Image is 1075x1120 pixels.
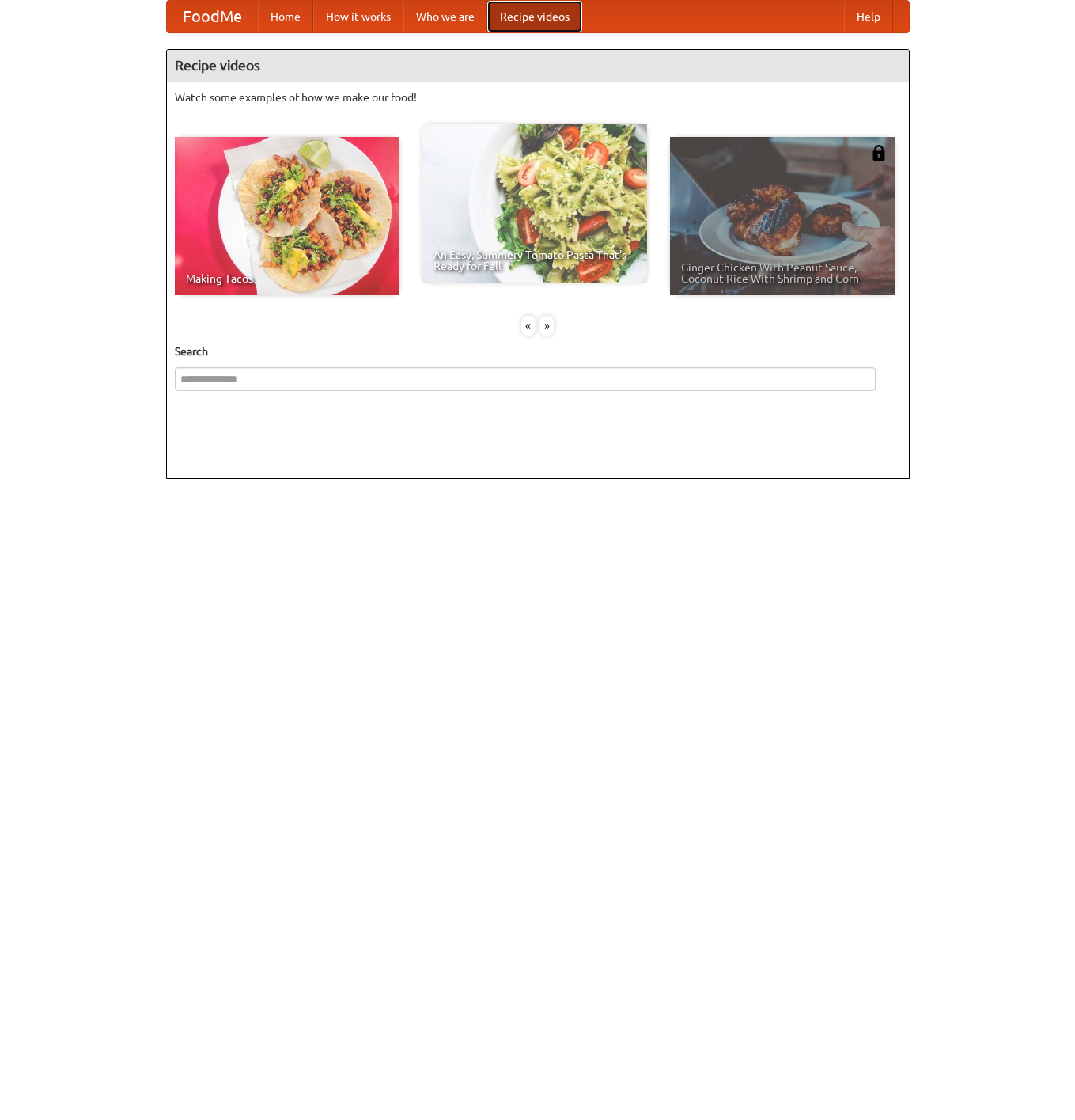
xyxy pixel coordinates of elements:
h4: Recipe videos [167,50,909,82]
a: Who we are [403,1,487,32]
div: » [539,316,554,336]
a: Making Tacos [175,137,399,295]
a: An Easy, Summery Tomato Pasta That's Ready for Fall [422,124,647,283]
h5: Search [175,344,901,359]
a: How it works [313,1,403,32]
a: Help [844,1,893,32]
a: Home [258,1,313,32]
div: « [521,316,536,336]
span: An Easy, Summery Tomato Pasta That's Ready for Fall [433,249,636,271]
p: Watch some examples of how we make our food! [175,89,901,105]
img: 483408.png [871,145,887,161]
a: Recipe videos [487,1,582,32]
span: Making Tacos [186,273,388,284]
a: FoodMe [167,1,258,32]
